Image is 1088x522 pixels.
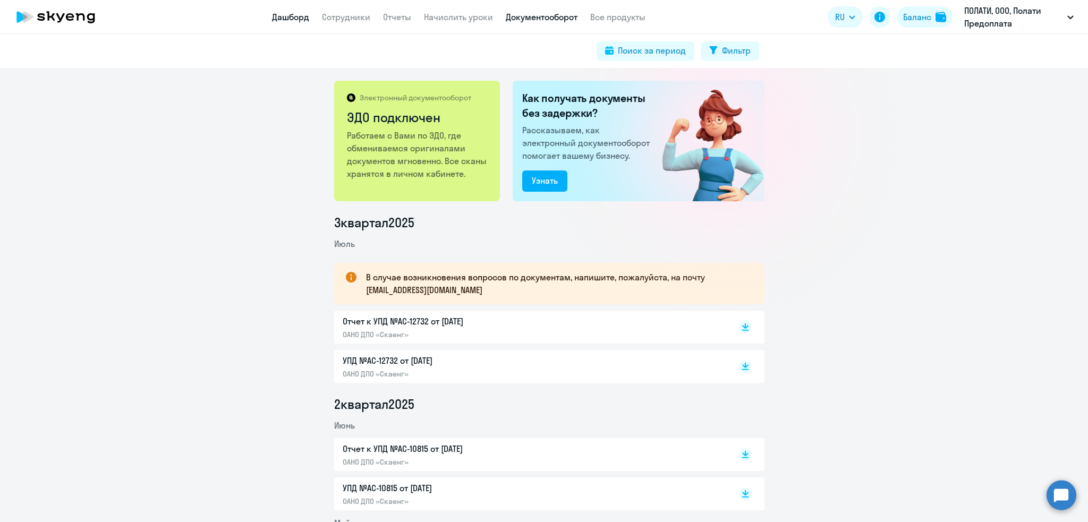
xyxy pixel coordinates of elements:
[522,91,654,121] h2: Как получать документы без задержки?
[532,174,558,187] div: Узнать
[343,497,566,506] p: ОАНО ДПО «Скаенг»
[343,482,566,494] p: УПД №AC-10815 от [DATE]
[343,354,717,379] a: УПД №AC-12732 от [DATE]ОАНО ДПО «Скаенг»
[959,4,1079,30] button: ПОЛАТИ, ООО, Полати Предоплата
[343,354,566,367] p: УПД №AC-12732 от [DATE]
[343,315,566,328] p: Отчет к УПД №AC-12732 от [DATE]
[597,41,694,61] button: Поиск за период
[366,271,745,296] p: В случае возникновения вопросов по документам, напишите, пожалуйста, на почту [EMAIL_ADDRESS][DOM...
[722,44,751,57] div: Фильтр
[522,124,654,162] p: Рассказываем, как электронный документооборот помогает вашему бизнесу.
[424,12,493,22] a: Начислить уроки
[897,6,953,28] button: Балансbalance
[701,41,759,61] button: Фильтр
[334,396,764,413] li: 2 квартал 2025
[383,12,411,22] a: Отчеты
[835,11,845,23] span: RU
[322,12,370,22] a: Сотрудники
[645,81,764,201] img: connected
[343,330,566,339] p: ОАНО ДПО «Скаенг»
[334,214,764,231] li: 3 квартал 2025
[360,93,471,102] p: Электронный документооборот
[506,12,577,22] a: Документооборот
[334,420,355,431] span: Июнь
[828,6,863,28] button: RU
[343,369,566,379] p: ОАНО ДПО «Скаенг»
[343,442,717,467] a: Отчет к УПД №AC-10815 от [DATE]ОАНО ДПО «Скаенг»
[618,44,686,57] div: Поиск за период
[343,315,717,339] a: Отчет к УПД №AC-12732 от [DATE]ОАНО ДПО «Скаенг»
[964,4,1063,30] p: ПОЛАТИ, ООО, Полати Предоплата
[272,12,309,22] a: Дашборд
[343,442,566,455] p: Отчет к УПД №AC-10815 от [DATE]
[334,238,355,249] span: Июль
[343,457,566,467] p: ОАНО ДПО «Скаенг»
[590,12,645,22] a: Все продукты
[936,12,946,22] img: balance
[903,11,931,23] div: Баланс
[347,109,489,126] h2: ЭДО подключен
[347,129,489,180] p: Работаем с Вами по ЭДО, где обмениваемся оригиналами документов мгновенно. Все сканы хранятся в л...
[343,482,717,506] a: УПД №AC-10815 от [DATE]ОАНО ДПО «Скаенг»
[522,170,567,192] button: Узнать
